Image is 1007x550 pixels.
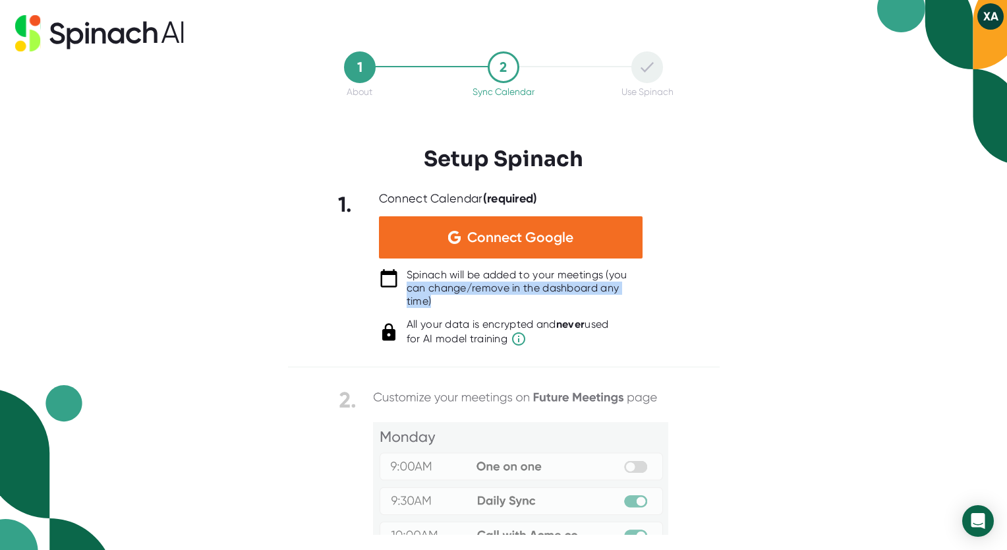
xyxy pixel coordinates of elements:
[407,318,609,347] div: All your data is encrypted and used
[344,51,376,83] div: 1
[407,331,609,347] span: for AI model training
[977,3,1004,30] button: XA
[473,86,534,97] div: Sync Calendar
[407,268,643,308] div: Spinach will be added to your meetings (you can change/remove in the dashboard any time)
[338,192,353,217] b: 1.
[621,86,674,97] div: Use Spinach
[379,191,538,206] div: Connect Calendar
[467,231,573,244] span: Connect Google
[448,231,461,244] img: Aehbyd4JwY73AAAAAElFTkSuQmCC
[556,318,585,330] b: never
[347,86,372,97] div: About
[488,51,519,83] div: 2
[483,191,538,206] b: (required)
[424,146,583,171] h3: Setup Spinach
[962,505,994,537] div: Open Intercom Messenger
